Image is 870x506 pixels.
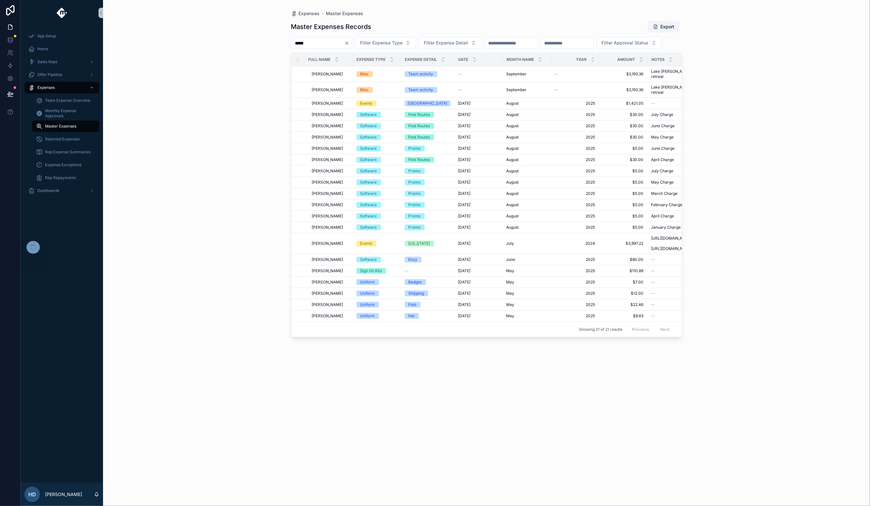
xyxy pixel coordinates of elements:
a: [DATE] [458,135,499,140]
span: [PERSON_NAME] [312,268,343,273]
a: [US_STATE] [405,241,450,246]
span: Master Expenses [45,124,76,129]
a: $3,193.36 [603,72,644,77]
a: [GEOGRAPHIC_DATA] [405,100,450,106]
a: 2025 [555,101,595,106]
span: Monthly Expense Approvals [45,108,93,119]
a: [PERSON_NAME] [312,135,349,140]
a: 2025 [555,180,595,185]
span: August [506,191,519,196]
a: $5.00 [603,225,644,230]
span: $3,193.36 [603,87,644,92]
span: [DATE] [458,257,471,262]
a: [PERSON_NAME] [312,241,349,246]
div: Pronto [409,202,421,208]
span: [DATE] [458,202,471,207]
div: Pest Routes [409,157,430,163]
a: $30.00 [603,123,644,129]
a: 2025 [555,135,595,140]
span: [DATE] [458,146,471,151]
span: [PERSON_NAME] [312,168,343,174]
a: Pest Routes [405,123,450,129]
span: -- [458,87,462,92]
div: Pronto [409,213,421,219]
a: [DATE] [458,191,499,196]
a: $5.00 [603,202,644,207]
div: Misc [360,87,369,93]
a: $30.00 [603,135,644,140]
span: $5.00 [603,180,644,185]
a: [DATE] [458,112,499,117]
span: [PERSON_NAME] [312,157,343,162]
div: Enzy [409,257,418,263]
span: August [506,225,519,230]
span: Home [37,46,48,52]
a: [DATE] [458,157,499,162]
div: Pronto [409,168,421,174]
span: $30.00 [603,157,644,162]
a: -- [555,87,595,92]
span: [DATE] [458,241,471,246]
div: Software [360,213,377,219]
span: 2025 [555,202,595,207]
a: [DATE] [458,202,499,207]
a: Software [356,168,397,174]
button: Select Button [355,37,416,49]
div: Software [360,134,377,140]
a: Rep Repayments [32,172,99,184]
span: -- [458,72,462,77]
span: September [506,72,527,77]
a: App Setup [24,30,99,42]
a: 2024 [555,241,595,246]
span: June Charge [651,123,675,129]
div: Software [360,224,377,230]
a: June [506,257,547,262]
a: Pest Routes [405,112,450,118]
span: Rejected Expenses [45,137,80,142]
a: $5.00 [603,168,644,174]
a: -- [458,87,499,92]
span: [PERSON_NAME] [312,225,343,230]
a: August [506,123,547,129]
div: Software [360,202,377,208]
span: -- [651,101,655,106]
span: [URL][DOMAIN_NAME] [URL][DOMAIN_NAME] [651,236,697,251]
span: August [506,180,519,185]
span: Rep Repayments [45,175,76,180]
a: Pronto [405,213,450,219]
span: June Charge [651,146,675,151]
a: Expense Exceptions [32,159,99,171]
span: July Charge [651,112,674,117]
button: Select Button [596,37,662,49]
span: $1,421.05 [603,101,644,106]
a: Master Expenses [326,10,364,17]
span: August [506,202,519,207]
span: 2025 [555,146,595,151]
span: Lake [PERSON_NAME] retreat [651,69,697,79]
span: [PERSON_NAME] [312,135,343,140]
a: April Charge [651,214,697,219]
a: Misc [356,87,397,93]
a: Software [356,146,397,151]
span: [DATE] [458,180,471,185]
a: August [506,168,547,174]
span: -- [555,87,559,92]
a: March Charge [651,191,697,196]
a: August [506,225,547,230]
div: Software [360,257,377,263]
div: Software [360,112,377,118]
a: Software [356,257,397,263]
a: [DATE] [458,257,499,262]
span: August [506,214,519,219]
span: Expenses [299,10,320,17]
a: Software [356,213,397,219]
a: [DATE] [458,146,499,151]
a: [PERSON_NAME] [312,112,349,117]
a: Expenses [291,10,320,17]
a: May Charge [651,135,697,140]
a: [PERSON_NAME] [312,268,349,273]
a: August [506,146,547,151]
a: 2025 [555,191,595,196]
